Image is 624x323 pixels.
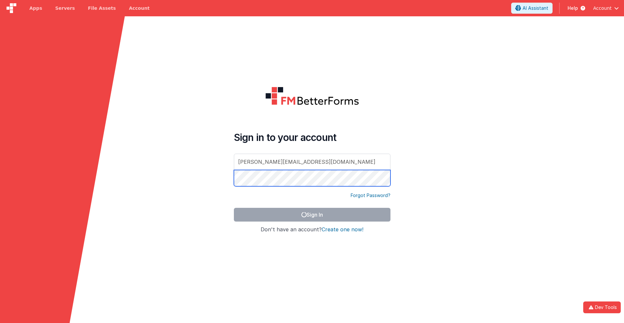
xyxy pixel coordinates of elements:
span: Apps [29,5,42,11]
span: Account [593,5,612,11]
a: Forgot Password? [351,192,390,199]
input: Email Address [234,154,390,170]
button: Dev Tools [583,301,621,313]
h4: Don't have an account? [234,227,390,233]
span: AI Assistant [523,5,548,11]
h4: Sign in to your account [234,131,390,143]
span: File Assets [88,5,116,11]
span: Help [568,5,578,11]
button: Account [593,5,619,11]
button: Sign In [234,208,390,222]
button: Create one now! [322,227,363,233]
span: Servers [55,5,75,11]
button: AI Assistant [511,3,553,14]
